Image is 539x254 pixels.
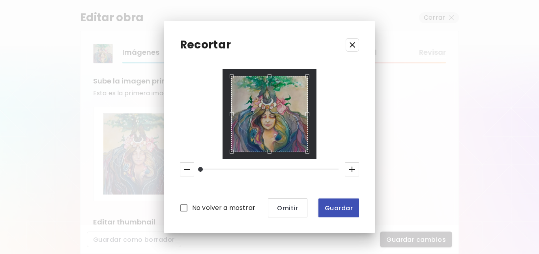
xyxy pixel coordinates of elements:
p: Recortar [180,37,231,53]
button: Omitir [268,198,307,217]
span: No volver a mostrar [192,203,255,213]
div: Use the arrow keys to move the crop selection area [231,76,308,152]
span: Guardar [325,204,353,212]
button: Guardar [318,198,359,217]
span: Omitir [274,204,301,212]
